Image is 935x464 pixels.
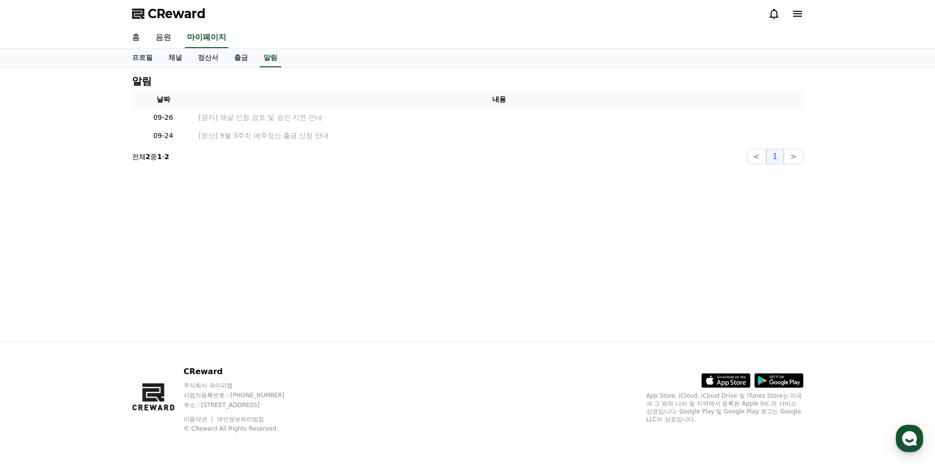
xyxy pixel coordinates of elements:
[136,131,191,141] p: 09-24
[226,49,256,67] a: 출금
[124,27,148,48] a: 홈
[31,326,37,334] span: 홈
[3,311,65,336] a: 홈
[136,112,191,123] p: 09-26
[747,149,766,164] button: <
[160,49,190,67] a: 채널
[124,49,160,67] a: 프로필
[195,90,803,109] th: 내용
[190,49,226,67] a: 정산서
[184,416,214,423] a: 이용약관
[185,27,228,48] a: 마이페이지
[127,311,188,336] a: 설정
[184,401,303,409] p: 주소 : [STREET_ADDRESS]
[132,90,195,109] th: 날짜
[184,382,303,389] p: 주식회사 와이피랩
[199,112,800,123] a: [공지] 채널 신청 검토 및 승인 지연 안내
[90,327,102,334] span: 대화
[148,27,179,48] a: 음원
[132,6,206,22] a: CReward
[132,152,169,162] p: 전체 중 -
[152,326,163,334] span: 설정
[157,153,162,161] strong: 1
[784,149,803,164] button: >
[766,149,784,164] button: 1
[199,131,800,141] a: [정산] 9월 3주차 매주정산 출금 신청 안내
[148,6,206,22] span: CReward
[164,153,169,161] strong: 2
[184,366,303,378] p: CReward
[217,416,264,423] a: 개인정보처리방침
[65,311,127,336] a: 대화
[184,391,303,399] p: 사업자등록번호 : [PHONE_NUMBER]
[184,425,303,433] p: © CReward All Rights Reserved.
[260,49,281,67] a: 알림
[146,153,151,161] strong: 2
[132,76,152,86] h4: 알림
[646,392,803,423] p: App Store, iCloud, iCloud Drive 및 iTunes Store는 미국과 그 밖의 나라 및 지역에서 등록된 Apple Inc.의 서비스 상표입니다. Goo...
